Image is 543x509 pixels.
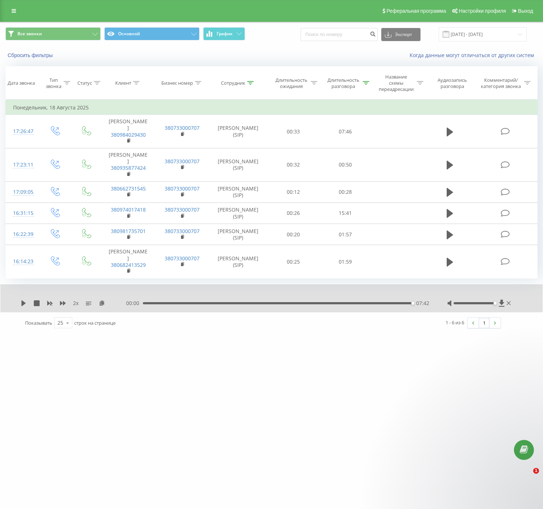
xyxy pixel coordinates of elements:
[111,164,146,171] a: 380935877424
[217,31,233,36] span: График
[74,320,116,326] span: строк на странице
[165,185,200,192] a: 380733000707
[518,468,536,485] iframe: Intercom live chat
[209,181,267,203] td: [PERSON_NAME] (SIP)
[432,77,473,89] div: Аудиозапись разговора
[111,261,146,268] a: 380682413529
[274,77,309,89] div: Длительность ожидания
[13,158,32,172] div: 17:23:11
[381,28,421,41] button: Экспорт
[319,245,371,278] td: 01:59
[13,227,32,241] div: 16:22:39
[209,224,267,245] td: [PERSON_NAME] (SIP)
[518,8,533,14] span: Выход
[203,27,245,40] button: График
[111,185,146,192] a: 380662731545
[101,148,155,182] td: [PERSON_NAME]
[115,80,131,86] div: Клиент
[209,203,267,224] td: [PERSON_NAME] (SIP)
[17,31,42,37] span: Все звонки
[13,206,32,220] div: 16:31:15
[411,302,414,305] div: Accessibility label
[8,80,35,86] div: Дата звонка
[161,80,193,86] div: Бизнес номер
[319,181,371,203] td: 00:28
[209,245,267,278] td: [PERSON_NAME] (SIP)
[326,77,361,89] div: Длительность разговора
[13,254,32,269] div: 16:14:23
[267,148,319,182] td: 00:32
[5,52,56,59] button: Сбросить фильтры
[209,148,267,182] td: [PERSON_NAME] (SIP)
[45,77,62,89] div: Тип звонка
[533,468,539,474] span: 1
[267,115,319,148] td: 00:33
[111,228,146,235] a: 380981735701
[267,224,319,245] td: 00:20
[101,115,155,148] td: [PERSON_NAME]
[101,245,155,278] td: [PERSON_NAME]
[111,206,146,213] a: 380974017418
[221,80,245,86] div: Сотрудник
[5,27,101,40] button: Все звонки
[494,302,496,305] div: Accessibility label
[13,185,32,199] div: 17:09:05
[319,148,371,182] td: 00:50
[25,320,52,326] span: Показывать
[386,8,446,14] span: Реферальная программа
[459,8,506,14] span: Настройки профиля
[301,28,378,41] input: Поиск по номеру
[267,203,319,224] td: 00:26
[77,80,92,86] div: Статус
[319,224,371,245] td: 01:57
[410,52,538,59] a: Когда данные могут отличаться от других систем
[319,203,371,224] td: 15:41
[479,318,490,328] a: 1
[13,124,32,139] div: 17:26:47
[57,319,63,326] div: 25
[416,300,429,307] span: 07:42
[126,300,143,307] span: 00:00
[319,115,371,148] td: 07:46
[267,245,319,278] td: 00:25
[165,228,200,235] a: 380733000707
[165,158,200,165] a: 380733000707
[111,131,146,138] a: 380984029430
[446,319,464,326] div: 1 - 6 из 6
[165,206,200,213] a: 380733000707
[209,115,267,148] td: [PERSON_NAME] (SIP)
[6,100,538,115] td: Понедельник, 18 Августа 2025
[73,300,79,307] span: 2 x
[104,27,200,40] button: Основной
[165,124,200,131] a: 380733000707
[267,181,319,203] td: 00:12
[480,77,522,89] div: Комментарий/категория звонка
[378,74,415,92] div: Название схемы переадресации
[165,255,200,262] a: 380733000707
